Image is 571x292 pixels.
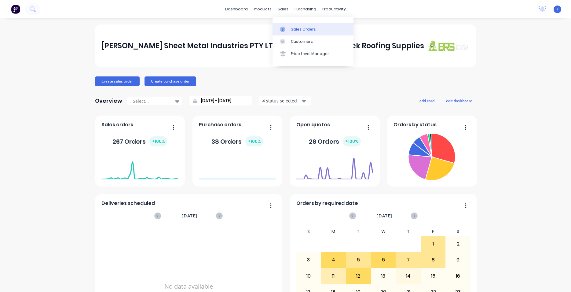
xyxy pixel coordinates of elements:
img: J A Sheet Metal Industries PTY LTD trading as Brunswick Roofing Supplies [427,40,470,51]
div: purchasing [291,5,319,14]
div: + 100 % [149,136,167,146]
div: 12 [346,268,371,284]
div: 7 [396,252,420,268]
div: 10 [296,268,321,284]
div: 11 [321,268,346,284]
div: F [421,227,446,236]
a: Customers [273,35,353,48]
div: 6 [371,252,396,268]
a: Sales Orders [273,23,353,35]
img: Factory [11,5,20,14]
button: Create sales order [95,76,140,86]
div: 4 [321,252,346,268]
div: productivity [319,5,349,14]
button: add card [415,97,438,105]
div: W [371,227,396,236]
span: Purchase orders [199,121,241,128]
button: Create purchase order [145,76,196,86]
span: Orders by status [393,121,437,128]
div: 13 [371,268,396,284]
div: 16 [446,268,470,284]
div: 4 status selected [262,98,301,104]
div: [PERSON_NAME] Sheet Metal Industries PTY LTD trading as Brunswick Roofing Supplies [101,40,424,52]
div: 28 Orders [309,136,361,146]
div: sales [275,5,291,14]
button: edit dashboard [442,97,476,105]
div: + 100 % [343,136,361,146]
div: 9 [446,252,470,268]
span: F [557,6,558,12]
div: products [251,5,275,14]
div: Sales Orders [291,27,316,32]
div: 14 [396,268,420,284]
div: Price Level Manager [291,51,329,57]
span: Sales orders [101,121,133,128]
div: 8 [421,252,445,268]
div: + 100 % [245,136,263,146]
div: 1 [421,236,445,252]
div: Overview [95,95,122,107]
div: S [296,227,321,236]
div: 2 [446,236,470,252]
span: [DATE] [376,213,392,219]
a: dashboard [222,5,251,14]
div: 3 [296,252,321,268]
a: Price Level Manager [273,48,353,60]
div: Customers [291,39,313,44]
button: 4 status selected [259,96,311,105]
span: [DATE] [181,213,197,219]
div: 5 [346,252,371,268]
div: S [445,227,470,236]
div: 267 Orders [112,136,167,146]
div: T [396,227,421,236]
div: 15 [421,268,445,284]
span: Open quotes [296,121,330,128]
div: T [346,227,371,236]
div: M [321,227,346,236]
div: 38 Orders [211,136,263,146]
